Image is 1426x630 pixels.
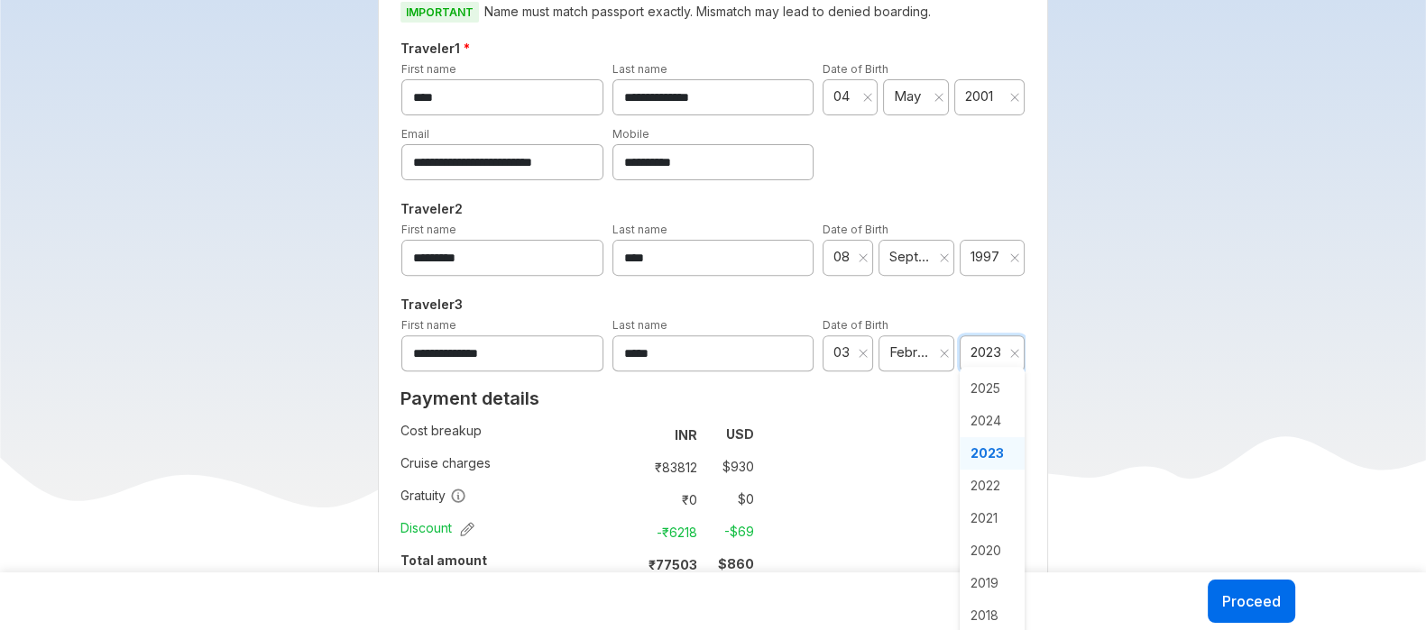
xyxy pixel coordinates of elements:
svg: close [934,92,944,103]
button: Proceed [1208,580,1295,623]
button: Clear [858,249,869,267]
h2: Payment details [400,388,754,409]
span: February [889,343,932,361]
label: First name [401,223,456,236]
strong: USD [726,426,754,442]
button: Clear [858,344,869,362]
svg: close [1009,92,1020,103]
span: 2020 [960,534,1025,567]
span: 2025 [960,372,1025,405]
td: Cost breakup [400,418,621,451]
span: IMPORTANT [400,2,479,23]
button: Clear [1009,249,1020,267]
p: Name must match passport exactly. Mismatch may lead to denied boarding. [400,1,1026,23]
span: Gratuity [400,487,466,505]
svg: close [939,348,950,359]
td: -₹ 6218 [629,519,704,544]
span: September [889,248,932,266]
td: ₹ 0 [629,487,704,512]
td: : [621,516,629,548]
label: First name [401,318,456,332]
td: $ 0 [704,487,754,512]
button: Clear [862,88,873,106]
svg: close [858,348,869,359]
h5: Traveler 2 [397,198,1029,220]
td: : [621,418,629,451]
span: 03 [833,343,853,361]
button: Clear [934,88,944,106]
td: $ 930 [704,454,754,479]
button: Clear [939,344,950,362]
label: Email [401,127,429,141]
button: Clear [1009,344,1020,362]
span: 2019 [960,567,1025,599]
label: Mobile [612,127,649,141]
label: Last name [612,223,667,236]
label: First name [401,62,456,76]
span: 2023 [971,343,1003,361]
td: Cruise charges [400,451,621,483]
span: 2021 [960,502,1025,534]
svg: close [858,252,869,263]
span: 2001 [965,87,1003,105]
span: 04 [833,87,857,105]
td: : [621,483,629,516]
td: : [621,451,629,483]
h5: Traveler 3 [397,294,1029,315]
span: 2023 [960,437,1025,470]
span: 1997 [971,248,1003,266]
strong: Total amount [400,552,487,568]
button: Clear [1009,88,1020,106]
label: Last name [612,318,667,332]
span: May [894,87,927,105]
span: Discount [400,519,474,537]
td: ₹ 83812 [629,454,704,479]
strong: $ 860 [718,556,754,571]
td: : [621,548,629,580]
span: 2024 [960,405,1025,437]
svg: close [939,252,950,263]
span: 08 [833,248,853,266]
svg: close [1009,348,1020,359]
svg: close [862,92,873,103]
svg: close [1009,252,1020,263]
td: -$ 69 [704,519,754,544]
label: Date of Birth [823,318,888,332]
label: Last name [612,62,667,76]
label: Date of Birth [823,62,888,76]
label: Date of Birth [823,223,888,236]
h5: Traveler 1 [397,38,1029,59]
span: 2022 [960,470,1025,502]
strong: ₹ 77503 [649,557,697,572]
button: Clear [939,249,950,267]
strong: INR [675,427,697,443]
